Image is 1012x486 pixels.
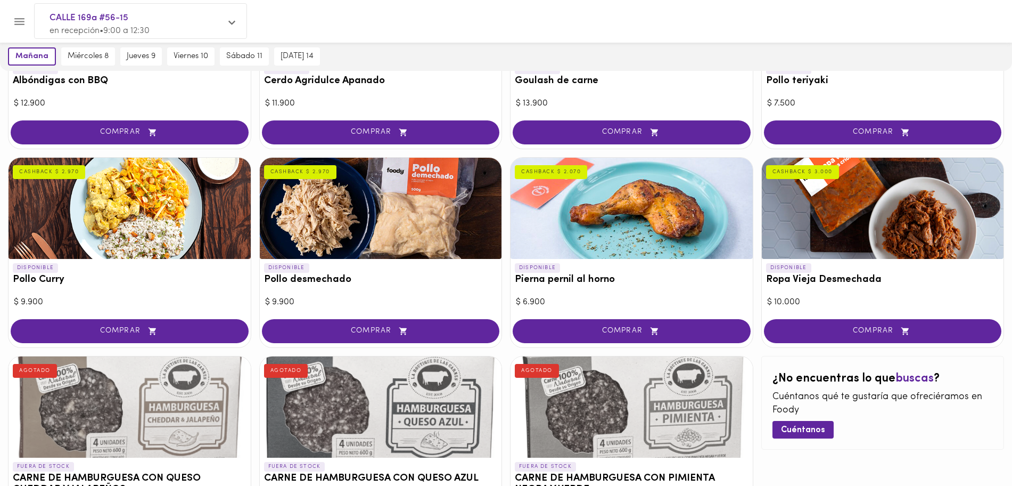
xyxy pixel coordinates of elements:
[13,364,57,378] div: AGOTADO
[14,296,245,309] div: $ 9.900
[766,76,1000,87] h3: Pollo teriyaki
[24,128,235,137] span: COMPRAR
[275,128,487,137] span: COMPRAR
[13,274,246,286] h3: Pollo Curry
[61,47,115,66] button: miércoles 8
[167,47,215,66] button: viernes 10
[50,27,150,35] span: en recepción • 9:00 a 12:30
[513,120,751,144] button: COMPRAR
[772,391,993,418] p: Cuéntanos qué te gustaría que ofreciéramos en Foody
[777,128,989,137] span: COMPRAR
[526,327,737,336] span: COMPRAR
[764,319,1002,343] button: COMPRAR
[9,357,251,458] div: CARNE DE HAMBURGUESA CON QUESO CHEDDAR Y JALAPEÑOS
[13,165,85,179] div: CASHBACK $ 2.970
[265,98,497,110] div: $ 11.900
[264,462,325,472] p: FUERA DE STOCK
[275,327,487,336] span: COMPRAR
[516,98,747,110] div: $ 13.900
[772,372,993,385] h2: ¿No encuentras lo que ?
[766,274,1000,286] h3: Ropa Vieja Desmechada
[515,165,587,179] div: CASHBACK $ 2.070
[950,424,1001,475] iframe: Messagebird Livechat Widget
[50,11,221,25] span: CALLE 169a #56-15
[772,421,834,439] button: Cuéntanos
[264,263,309,273] p: DISPONIBLE
[8,47,56,66] button: mañana
[895,372,934,385] span: buscas
[516,296,747,309] div: $ 6.900
[274,47,320,66] button: [DATE] 14
[281,52,314,61] span: [DATE] 14
[13,76,246,87] h3: Albóndigas con BBQ
[262,319,500,343] button: COMPRAR
[513,319,751,343] button: COMPRAR
[13,263,58,273] p: DISPONIBLE
[767,296,999,309] div: $ 10.000
[777,327,989,336] span: COMPRAR
[174,52,208,61] span: viernes 10
[762,158,1004,259] div: Ropa Vieja Desmechada
[781,425,825,435] span: Cuéntanos
[767,98,999,110] div: $ 7.500
[13,462,74,472] p: FUERA DE STOCK
[526,128,737,137] span: COMPRAR
[6,9,32,35] button: Menu
[24,327,235,336] span: COMPRAR
[511,158,753,259] div: Pierna pernil al horno
[260,158,502,259] div: Pollo desmechado
[120,47,162,66] button: jueves 9
[264,473,498,484] h3: CARNE DE HAMBURGUESA CON QUESO AZUL
[262,120,500,144] button: COMPRAR
[766,263,811,273] p: DISPONIBLE
[515,274,748,286] h3: Pierna pernil al horno
[127,52,155,61] span: jueves 9
[260,357,502,458] div: CARNE DE HAMBURGUESA CON QUESO AZUL
[764,120,1002,144] button: COMPRAR
[515,364,559,378] div: AGOTADO
[226,52,262,61] span: sábado 11
[515,263,560,273] p: DISPONIBLE
[766,165,839,179] div: CASHBACK $ 3.000
[264,76,498,87] h3: Cerdo Agridulce Apanado
[265,296,497,309] div: $ 9.900
[515,76,748,87] h3: Goulash de carne
[68,52,109,61] span: miércoles 8
[264,364,308,378] div: AGOTADO
[14,98,245,110] div: $ 12.900
[220,47,269,66] button: sábado 11
[15,52,48,61] span: mañana
[264,274,498,286] h3: Pollo desmechado
[11,120,249,144] button: COMPRAR
[264,165,336,179] div: CASHBACK $ 2.970
[9,158,251,259] div: Pollo Curry
[515,462,576,472] p: FUERA DE STOCK
[11,319,249,343] button: COMPRAR
[511,357,753,458] div: CARNE DE HAMBURGUESA CON PIMIENTA NEGRA Y VERDE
